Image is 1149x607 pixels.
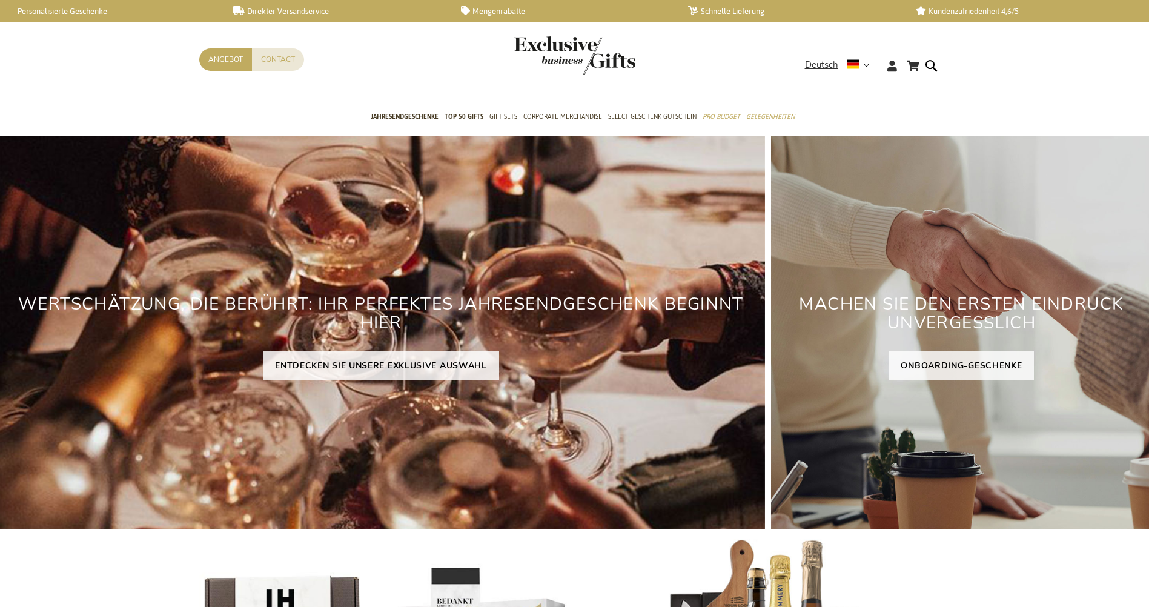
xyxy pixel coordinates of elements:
[805,58,878,72] div: Deutsch
[461,6,669,16] a: Mengenrabatte
[916,6,1124,16] a: Kundenzufriedenheit 4,6/5
[523,110,602,123] span: Corporate Merchandise
[252,48,304,71] a: Contact
[445,110,483,123] span: TOP 50 Gifts
[6,6,214,16] a: Personalisierte Geschenke
[199,48,252,71] a: Angebot
[489,110,517,123] span: Gift Sets
[514,36,635,76] img: Exclusive Business gifts logo
[263,351,499,380] a: ENTDECKEN SIE UNSERE EXKLUSIVE AUSWAHL
[688,6,896,16] a: Schnelle Lieferung
[608,110,697,123] span: Select Geschenk Gutschein
[233,6,441,16] a: Direkter Versandservice
[514,36,575,76] a: store logo
[703,110,740,123] span: Pro Budget
[805,58,838,72] span: Deutsch
[889,351,1034,380] a: ONBOARDING-GESCHENKE
[371,110,439,123] span: Jahresendgeschenke
[746,110,795,123] span: Gelegenheiten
